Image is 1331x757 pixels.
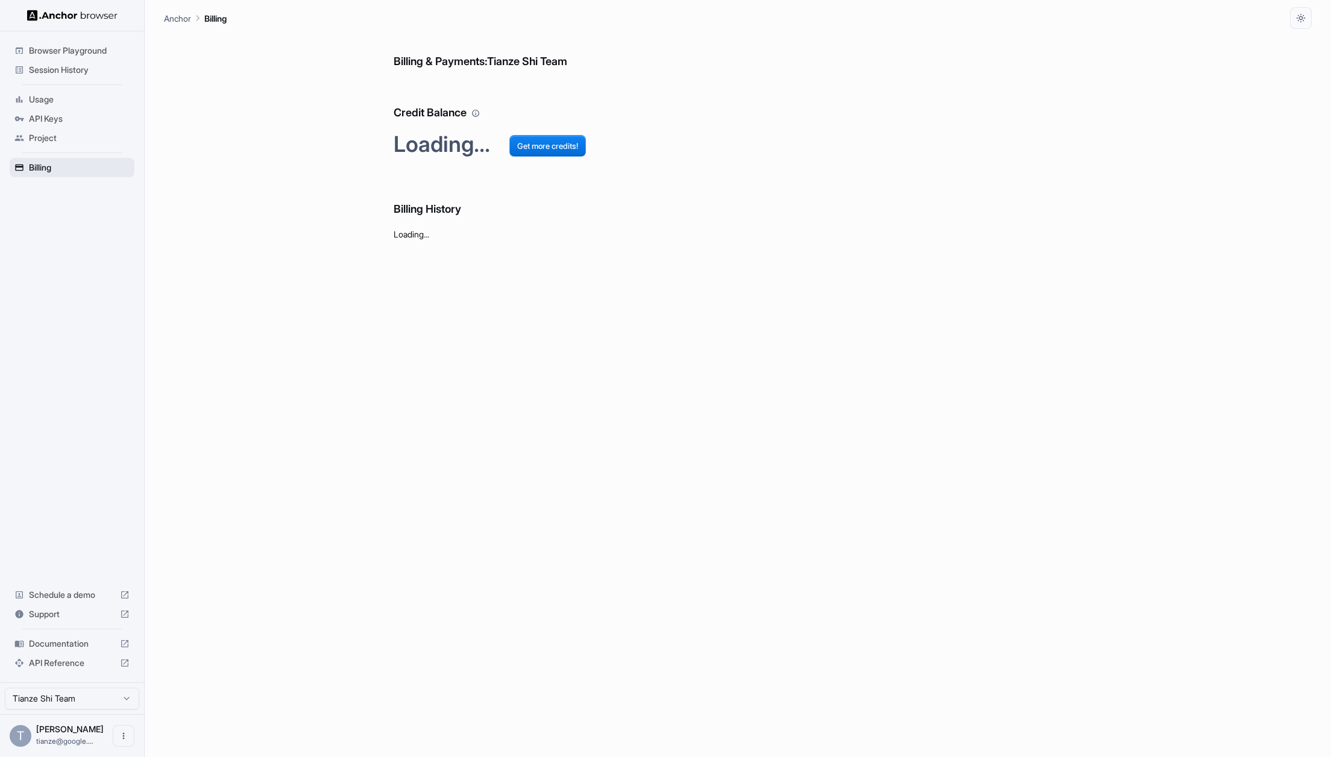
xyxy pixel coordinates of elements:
svg: Your credit balance will be consumed as you use the API. Visit the usage page to view a breakdown... [471,109,480,118]
div: Schedule a demo [10,585,134,605]
nav: breadcrumb [164,11,227,25]
h6: Billing & Payments: Tianze Shi Team [394,29,1082,71]
div: Loading... [394,228,1082,240]
div: Browser Playground [10,41,134,60]
span: API Keys [29,113,130,125]
button: Open menu [113,725,134,747]
span: Support [29,608,115,620]
button: Get more credits! [509,135,586,157]
p: Anchor [164,12,191,25]
div: Documentation [10,634,134,653]
span: Billing [29,162,130,174]
h6: Billing History [394,177,1082,218]
span: Usage [29,93,130,105]
span: tianze@google.com [36,737,93,746]
h2: Loading... [394,131,1082,157]
div: Project [10,128,134,148]
div: Session History [10,60,134,80]
div: T [10,725,31,747]
img: Anchor Logo [27,10,118,21]
span: API Reference [29,657,115,669]
span: Session History [29,64,130,76]
span: Tianze Shi [36,724,104,734]
span: Documentation [29,638,115,650]
span: Browser Playground [29,45,130,57]
div: Billing [10,158,134,177]
p: Billing [204,12,227,25]
div: Support [10,605,134,624]
div: API Keys [10,109,134,128]
div: Usage [10,90,134,109]
div: API Reference [10,653,134,673]
span: Schedule a demo [29,589,115,601]
span: Project [29,132,130,144]
h6: Credit Balance [394,80,1082,122]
